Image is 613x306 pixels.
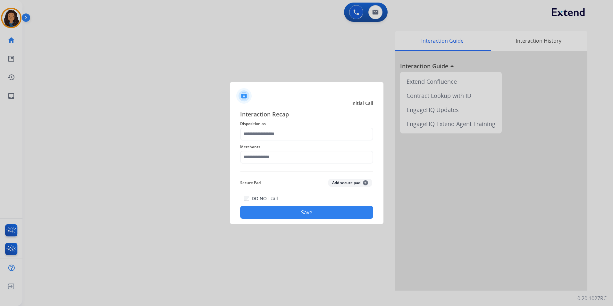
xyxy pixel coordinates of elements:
[240,179,261,187] span: Secure Pad
[240,110,373,120] span: Interaction Recap
[363,180,368,185] span: +
[236,88,252,104] img: contactIcon
[240,120,373,128] span: Disposition as
[240,206,373,219] button: Save
[240,171,373,172] img: contact-recap-line.svg
[240,143,373,151] span: Merchants
[252,195,278,202] label: DO NOT call
[351,100,373,106] span: Initial Call
[577,294,607,302] p: 0.20.1027RC
[328,179,372,187] button: Add secure pad+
